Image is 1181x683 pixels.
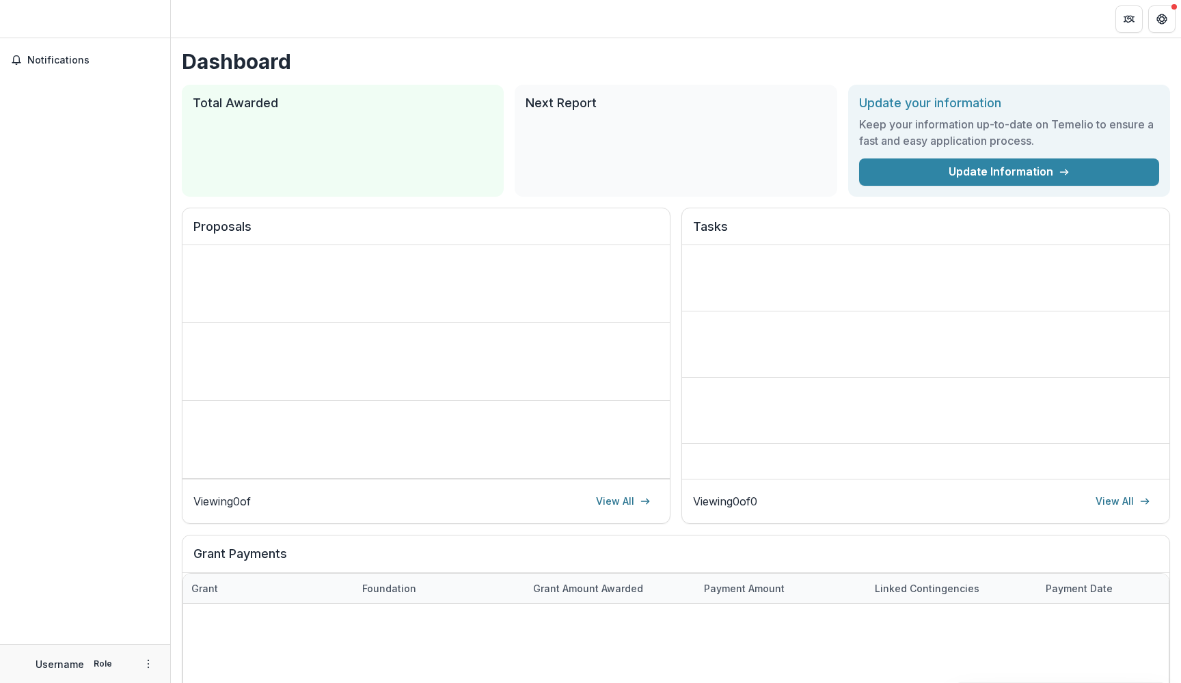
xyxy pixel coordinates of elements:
[1087,490,1158,512] a: View All
[588,490,659,512] a: View All
[182,49,1170,74] h1: Dashboard
[193,493,251,510] p: Viewing 0 of
[693,219,1158,245] h2: Tasks
[859,158,1159,186] a: Update Information
[193,96,493,111] h2: Total Awarded
[27,55,159,66] span: Notifications
[36,657,84,671] p: Username
[1148,5,1176,33] button: Get Help
[526,96,826,111] h2: Next Report
[193,219,659,245] h2: Proposals
[90,658,116,670] p: Role
[859,96,1159,111] h2: Update your information
[1115,5,1143,33] button: Partners
[693,493,757,510] p: Viewing 0 of 0
[5,49,165,71] button: Notifications
[193,546,1158,572] h2: Grant Payments
[859,116,1159,149] h3: Keep your information up-to-date on Temelio to ensure a fast and easy application process.
[140,656,157,672] button: More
